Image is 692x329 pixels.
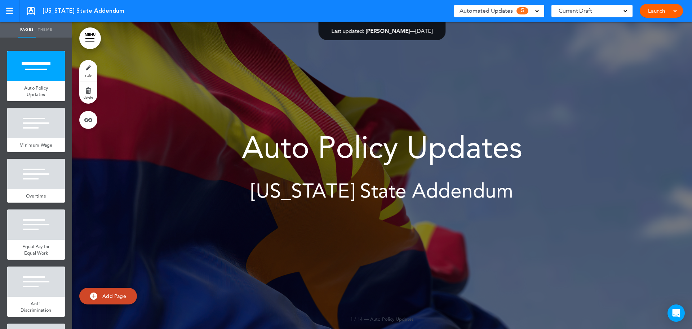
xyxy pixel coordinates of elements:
[36,22,54,38] a: Theme
[645,4,668,18] a: Launch
[251,179,513,203] span: [US_STATE] State Addendum
[366,27,410,34] span: [PERSON_NAME]
[22,243,50,256] span: Equal Pay for Equal Work
[79,82,97,104] a: delete
[84,95,93,99] span: delete
[7,240,65,260] a: Equal Pay for Equal Work
[19,142,53,148] span: Minimum Wage
[7,189,65,203] a: Overtime
[79,288,137,305] a: Add Page
[102,293,126,299] span: Add Page
[43,7,124,15] span: [US_STATE] State Addendum
[90,293,97,300] img: add.svg
[24,85,48,98] span: Auto Policy Updates
[370,316,414,322] span: Auto Policy Updates
[26,193,46,199] span: Overtime
[350,316,363,322] span: 1 / 14
[332,28,433,34] div: —
[7,297,65,317] a: Anti-Discrimination
[667,304,685,322] div: Open Intercom Messenger
[21,300,51,313] span: Anti-Discrimination
[364,316,369,322] span: —
[460,6,513,16] span: Automated Updates
[559,6,592,16] span: Current Draft
[79,60,97,82] a: style
[7,81,65,101] a: Auto Policy Updates
[332,27,364,34] span: Last updated:
[516,7,528,14] span: 5
[79,27,101,49] a: MENU
[18,22,36,38] a: Pages
[242,129,522,165] span: Auto Policy Updates
[7,138,65,152] a: Minimum Wage
[85,73,92,77] span: style
[416,27,433,34] span: [DATE]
